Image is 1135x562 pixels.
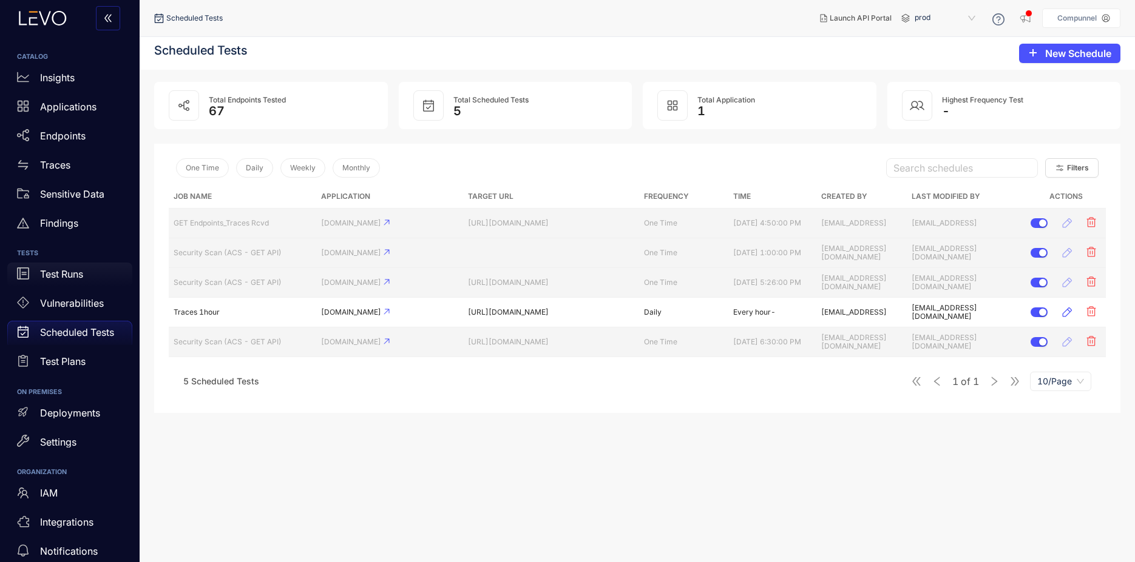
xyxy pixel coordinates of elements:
span: - [942,104,950,118]
p: Integrations [40,517,93,527]
h6: ORGANIZATION [17,469,123,476]
p: Test Runs [40,269,83,279]
div: Scheduled Tests [154,13,223,23]
span: 10/Page [1037,372,1084,390]
span: [EMAIL_ADDRESS][DOMAIN_NAME] [912,303,977,321]
span: Total Application [697,95,755,104]
p: Notifications [40,546,98,557]
span: team [17,487,29,499]
p: IAM [40,487,58,498]
span: Total Endpoints Tested [209,95,286,104]
th: Time [728,185,816,209]
span: 1 [952,376,958,387]
td: [DOMAIN_NAME] [316,327,464,357]
span: double-left [103,13,113,24]
td: [DATE] 6:30:00 PM [728,327,816,357]
p: Deployments [40,407,100,418]
a: Test Runs [7,263,132,292]
a: Traces [7,153,132,182]
a: Scheduled Tests [7,321,132,350]
span: 1 [973,376,979,387]
span: swap [17,159,29,171]
span: [EMAIL_ADDRESS][DOMAIN_NAME] [912,333,977,350]
td: One Time [639,327,728,357]
span: Daily [246,164,263,172]
span: of [952,376,979,387]
p: Insights [40,72,75,83]
td: [DATE] 1:00:00 PM [728,238,816,268]
a: Sensitive Data [7,182,132,211]
td: [DOMAIN_NAME] [316,209,464,238]
span: [EMAIL_ADDRESS][DOMAIN_NAME] [821,333,887,350]
a: Settings [7,430,132,459]
td: Security Scan (ACS - GET API) [169,327,316,357]
span: [EMAIL_ADDRESS][DOMAIN_NAME] [821,273,887,291]
a: Findings [7,211,132,240]
span: One Time [186,164,219,172]
td: Traces 1hour [169,298,316,327]
span: warning [17,217,29,229]
h4: Scheduled Tests [154,43,247,58]
th: Job Name [169,185,316,209]
td: [DOMAIN_NAME] [316,238,464,268]
p: Vulnerabilities [40,298,104,309]
span: [EMAIL_ADDRESS][DOMAIN_NAME] [821,244,887,261]
a: IAM [7,481,132,510]
h6: ON PREMISES [17,389,123,396]
p: Scheduled Tests [40,327,114,338]
p: Test Plans [40,356,86,367]
button: Weekly [280,158,325,178]
h6: TESTS [17,250,123,257]
span: Total Scheduled Tests [453,95,529,104]
span: [EMAIL_ADDRESS][DOMAIN_NAME] [912,273,977,291]
span: [EMAIL_ADDRESS] [821,307,887,316]
p: Applications [40,101,97,112]
span: [EMAIL_ADDRESS] [912,218,977,227]
td: [URL][DOMAIN_NAME] [463,298,639,327]
h6: CATALOG [17,53,123,61]
p: Compunnel [1057,14,1097,22]
td: [URL][DOMAIN_NAME] [463,327,639,357]
td: [URL][DOMAIN_NAME] [463,209,639,238]
span: 1 [697,104,705,118]
td: [DATE] 5:26:00 PM [728,268,816,298]
span: 5 Scheduled Tests [183,376,259,386]
span: Highest Frequency Test [942,95,1023,104]
span: prod [915,8,978,28]
td: [URL][DOMAIN_NAME] [463,268,639,298]
th: Frequency [639,185,728,209]
th: Last Modified By [907,185,1026,209]
span: [EMAIL_ADDRESS] [821,218,887,227]
td: [DATE] 4:50:00 PM [728,209,816,238]
p: Traces [40,159,70,170]
td: Every hour - [728,298,816,327]
span: [EMAIL_ADDRESS][DOMAIN_NAME] [912,244,977,261]
td: GET Endpoints_Traces Rcvd [169,209,316,238]
button: One Time [176,158,229,178]
td: One Time [639,238,728,268]
span: plus [1028,48,1038,59]
button: Launch API Portal [810,8,901,28]
th: Application [316,185,464,209]
span: 5 [453,104,461,118]
p: Findings [40,218,78,229]
a: Insights [7,65,132,95]
a: Vulnerabilities [7,292,132,321]
span: Monthly [342,164,370,172]
button: plusNew Schedule [1019,44,1120,63]
th: Target URL [463,185,639,209]
span: Launch API Portal [830,14,892,22]
td: Daily [639,298,728,327]
span: Filters [1067,164,1089,172]
a: Deployments [7,401,132,430]
td: Security Scan (ACS - GET API) [169,238,316,268]
td: Security Scan (ACS - GET API) [169,268,316,298]
button: Daily [236,158,273,178]
span: New Schedule [1045,48,1111,59]
button: Filters [1045,158,1099,178]
td: [DOMAIN_NAME] [316,268,464,298]
th: Actions [1026,185,1106,209]
button: Monthly [333,158,380,178]
td: One Time [639,268,728,298]
span: 67 [209,104,225,118]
